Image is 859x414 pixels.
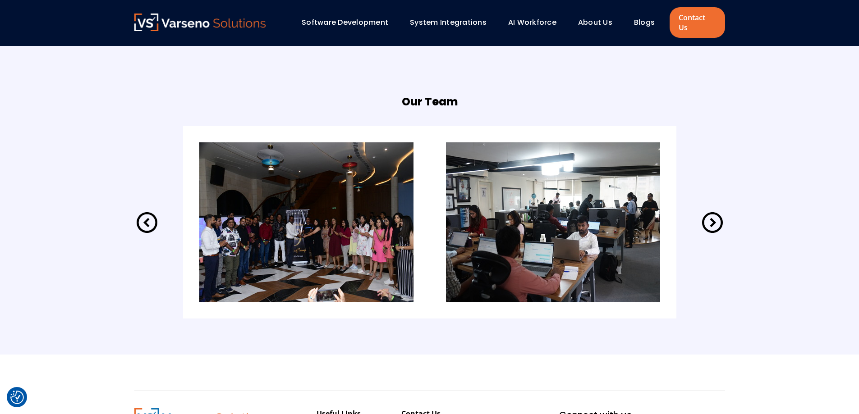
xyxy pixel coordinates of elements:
a: Blogs [634,17,655,27]
div: About Us [574,15,625,30]
img: Revisit consent button [10,391,24,404]
a: About Us [578,17,612,27]
div: System Integrations [405,15,499,30]
button: Cookie Settings [10,391,24,404]
div: Blogs [629,15,667,30]
a: System Integrations [410,17,487,27]
div: AI Workforce [504,15,569,30]
a: AI Workforce [508,17,556,27]
a: Varseno Solutions – Product Engineering & IT Services [134,14,266,32]
a: Contact Us [670,7,725,38]
h5: Our Team [402,94,458,110]
a: Software Development [302,17,388,27]
img: Varseno Solutions – Product Engineering & IT Services [134,14,266,31]
div: Software Development [297,15,401,30]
